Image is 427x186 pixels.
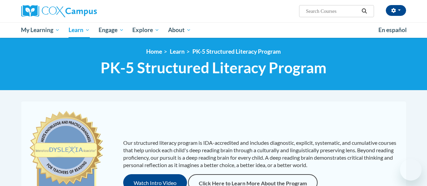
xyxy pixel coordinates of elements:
[21,26,60,34] span: My Learning
[170,48,185,55] a: Learn
[128,22,164,38] a: Explore
[164,22,195,38] a: About
[146,48,162,55] a: Home
[192,48,281,55] a: PK-5 Structured Literacy Program
[378,26,407,33] span: En español
[168,26,191,34] span: About
[400,159,422,181] iframe: Button to launch messaging window
[374,23,411,37] a: En español
[17,22,64,38] a: My Learning
[386,5,406,16] button: Account Settings
[21,5,143,17] a: Cox Campus
[305,7,359,15] input: Search Courses
[16,22,411,38] div: Main menu
[69,26,90,34] span: Learn
[99,26,124,34] span: Engage
[359,7,369,15] button: Search
[21,5,97,17] img: Cox Campus
[101,59,326,77] span: PK-5 Structured Literacy Program
[94,22,128,38] a: Engage
[132,26,159,34] span: Explore
[64,22,94,38] a: Learn
[123,139,399,169] p: Our structured literacy program is IDA-accredited and includes diagnostic, explicit, systematic, ...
